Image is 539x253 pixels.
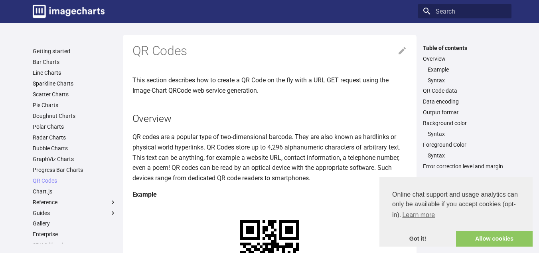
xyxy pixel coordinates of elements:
[423,98,507,105] a: Data encoding
[132,43,407,60] h1: QR Codes
[423,87,507,94] a: QR Code data
[33,241,116,249] a: SDK & libraries
[33,112,116,120] a: Doughnut Charts
[423,141,507,148] a: Foreground Color
[423,66,507,84] nav: Overview
[30,2,108,21] a: Image-Charts documentation
[428,66,507,73] a: Example
[428,152,507,159] a: Syntax
[33,188,116,195] a: Chart.js
[33,177,116,184] a: QR Codes
[132,189,407,200] h4: Example
[33,134,116,141] a: Radar Charts
[456,231,533,247] a: allow cookies
[132,75,407,96] p: This section describes how to create a QR Code on the fly with a URL GET request using the Image-...
[33,48,116,55] a: Getting started
[418,44,511,170] nav: Table of contents
[418,44,511,52] label: Table of contents
[33,80,116,87] a: Sparkline Charts
[33,69,116,76] a: Line Charts
[33,209,116,217] label: Guides
[379,177,533,247] div: cookieconsent
[33,58,116,66] a: Bar Charts
[33,220,116,227] a: Gallery
[423,163,507,170] a: Error correction level and margin
[33,166,116,173] a: Progress Bar Charts
[423,55,507,62] a: Overview
[423,152,507,159] nav: Foreground Color
[33,5,105,18] img: logo
[428,77,507,84] a: Syntax
[423,130,507,137] nav: Background color
[33,155,116,163] a: GraphViz Charts
[33,123,116,130] a: Polar Charts
[428,130,507,137] a: Syntax
[392,190,520,221] span: Online chat support and usage analytics can only be available if you accept cookies (opt-in).
[33,102,116,109] a: Pie Charts
[33,199,116,206] label: Reference
[132,112,407,126] h2: Overview
[418,4,511,18] input: Search
[33,145,116,152] a: Bubble Charts
[423,109,507,116] a: Output format
[33,231,116,238] a: Enterprise
[33,91,116,98] a: Scatter Charts
[132,132,407,183] p: QR codes are a popular type of two-dimensional barcode. They are also known as hardlinks or physi...
[379,231,456,247] a: dismiss cookie message
[401,209,436,221] a: learn more about cookies
[423,120,507,127] a: Background color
